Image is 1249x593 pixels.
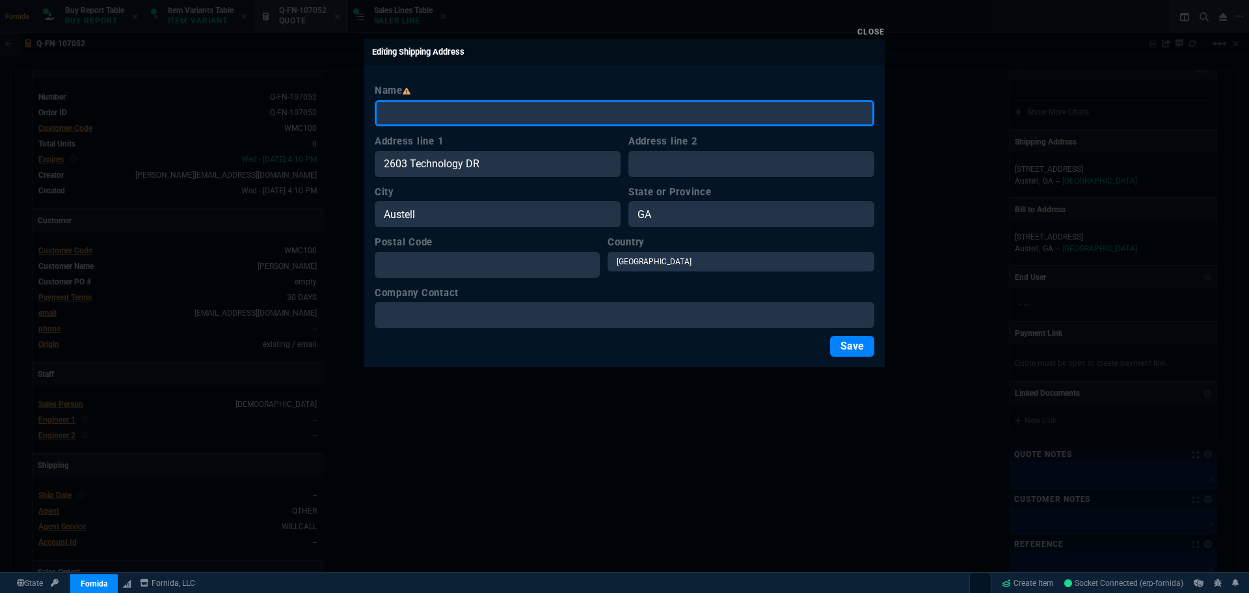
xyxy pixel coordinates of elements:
[375,185,621,199] label: City
[375,286,874,300] label: Company Contact
[375,83,874,98] label: Name
[375,235,600,249] label: Postal Code
[1064,579,1183,588] span: Socket Connected (erp-fornida)
[628,185,874,199] label: State or Province
[830,336,874,357] button: Save
[375,134,621,148] label: Address line 1
[47,577,62,589] a: API TOKEN
[136,577,199,589] a: msbcCompanyName
[608,235,874,249] label: Country
[997,573,1059,593] a: Create Item
[1064,577,1183,589] a: lZ0K8iU94mqdAiYSAAAn
[13,577,47,589] a: Global State
[628,134,874,148] label: Address line 2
